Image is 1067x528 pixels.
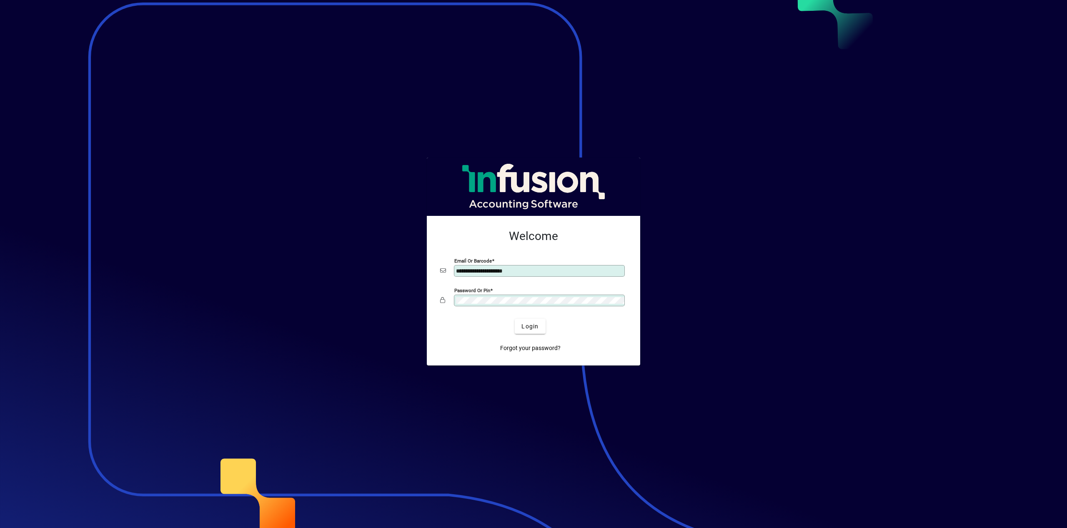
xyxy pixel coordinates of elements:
[440,229,627,243] h2: Welcome
[497,340,564,355] a: Forgot your password?
[521,322,539,331] span: Login
[454,258,492,264] mat-label: Email or Barcode
[454,288,490,293] mat-label: Password or Pin
[500,344,561,353] span: Forgot your password?
[515,319,545,334] button: Login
